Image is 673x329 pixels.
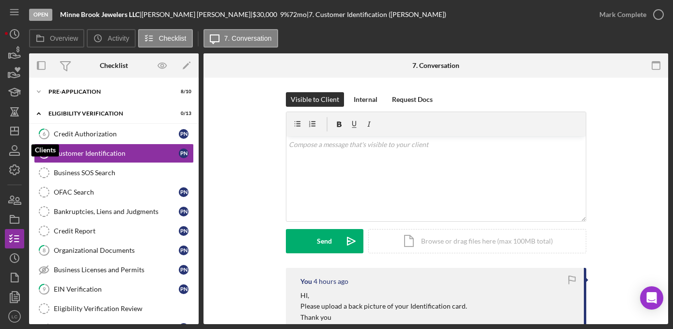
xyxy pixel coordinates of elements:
span: $30,000 [252,10,277,18]
div: 7. Conversation [412,62,459,69]
div: | 7. Customer Identification ([PERSON_NAME]) [307,11,446,18]
button: Checklist [138,29,193,48]
tspan: 7 [43,150,46,156]
div: Credit Report [54,227,179,235]
div: Bankruptcies, Liens and Judgments [54,208,179,215]
a: Credit ReportPN [34,221,194,241]
div: Organizational Documents [54,247,179,254]
text: LC [12,314,17,319]
a: Eligibility Verification Review [34,299,194,318]
div: Eligibility Verification Review [54,305,193,313]
label: Checklist [159,34,187,42]
div: 72 mo [289,11,307,18]
div: P N [179,129,188,139]
button: Visible to Client [286,92,344,107]
a: Business Licenses and PermitsPN [34,260,194,280]
div: P N [179,265,188,275]
p: HI, [300,290,467,301]
button: Overview [29,29,84,48]
label: 7. Conversation [224,34,272,42]
div: P N [179,246,188,255]
tspan: 9 [43,286,46,292]
a: OFAC SearchPN [34,182,194,202]
button: Activity [87,29,135,48]
a: 7Customer IdentificationPN [34,144,194,163]
div: [PERSON_NAME] [PERSON_NAME] | [141,11,252,18]
a: Business SOS Search [34,163,194,182]
div: Send [317,229,332,253]
div: P N [179,187,188,197]
div: Pre-Application [48,89,167,95]
div: Request Docs [392,92,433,107]
b: Minne Brook Jewelers LLC [60,10,140,18]
div: P N [179,207,188,216]
div: Visible to Client [291,92,339,107]
button: LC [5,307,24,326]
div: Business Licenses and Permits [54,266,179,274]
a: 6Credit AuthorizationPN [34,124,194,144]
div: EIN Verification [54,285,179,293]
div: Mark Complete [599,5,646,24]
div: OFAC Search [54,188,179,196]
p: Please upload a back picture of your Identification card. [300,301,467,312]
button: Internal [349,92,382,107]
div: 8 / 10 [174,89,191,95]
a: 9EIN VerificationPN [34,280,194,299]
tspan: 8 [43,247,46,253]
time: 2025-09-15 20:41 [313,278,348,285]
div: Credit Authorization [54,130,179,138]
button: 7. Conversation [203,29,278,48]
div: P N [179,284,188,294]
a: 8Organizational DocumentsPN [34,241,194,260]
div: 0 / 13 [174,111,191,116]
div: Checklist [100,62,128,69]
button: Send [286,229,363,253]
div: 9 % [280,11,289,18]
label: Overview [50,34,78,42]
p: Thank you [300,312,467,323]
tspan: 6 [43,131,46,137]
div: Open [29,9,52,21]
div: | [60,11,141,18]
div: Customer Identification [54,149,179,157]
div: P N [179,148,188,158]
button: Mark Complete [590,5,668,24]
div: Open Intercom Messenger [640,286,663,310]
a: Bankruptcies, Liens and JudgmentsPN [34,202,194,221]
div: Eligibility Verification [48,111,167,116]
div: Internal [354,92,377,107]
button: Request Docs [387,92,438,107]
div: P N [179,226,188,236]
label: Activity [108,34,129,42]
div: You [300,278,312,285]
div: Business SOS Search [54,169,193,177]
